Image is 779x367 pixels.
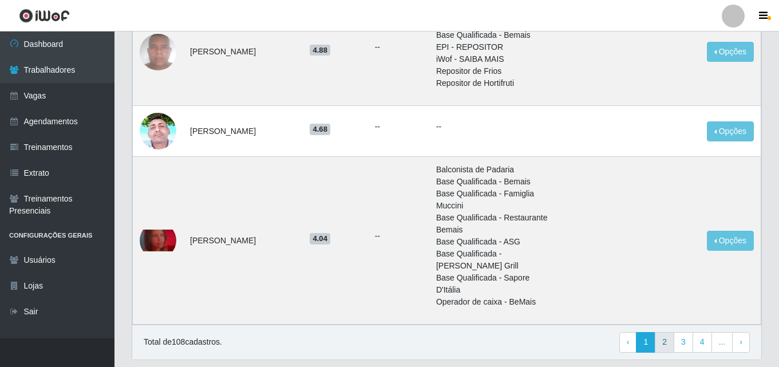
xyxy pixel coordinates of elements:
ul: -- [375,41,422,53]
td: [PERSON_NAME] [183,106,303,157]
ul: -- [375,121,422,133]
p: -- [436,121,552,133]
button: Opções [707,121,754,141]
a: 3 [674,332,693,353]
li: iWof - SAIBA MAIS [436,53,552,65]
img: 1723558870884.jpeg [140,19,176,85]
li: Base Qualificada - Famiglia Muccini [436,188,552,212]
img: 1747667831516.jpeg [140,90,176,172]
li: Base Qualificada - Restaurante Bemais [436,212,552,236]
a: 2 [655,332,674,353]
li: Base Qualificada - ASG [436,236,552,248]
span: 4.68 [310,124,330,135]
a: Next [732,332,750,353]
span: 4.88 [310,45,330,56]
button: Opções [707,42,754,62]
img: CoreUI Logo [19,9,70,23]
li: Base Qualificada - Bemais [436,29,552,41]
li: Balconista de Padaria [436,164,552,176]
li: Operador de caixa - BeMais [436,296,552,308]
span: ‹ [627,337,630,346]
span: 4.04 [310,233,330,244]
li: Repositor de Hortifruti [436,77,552,89]
span: › [740,337,742,346]
a: 1 [636,332,655,353]
li: Base Qualificada - Sapore D'Itália [436,272,552,296]
a: ... [711,332,733,353]
li: Repositor de Frios [436,65,552,77]
a: Previous [619,332,637,353]
li: Base Qualificada - Bemais [436,176,552,188]
li: EPI - REPOSITOR [436,41,552,53]
ul: -- [375,230,422,242]
nav: pagination [619,332,750,353]
img: 1704220129324.jpeg [140,230,176,252]
p: Total de 108 cadastros. [144,336,222,348]
button: Opções [707,231,754,251]
td: [PERSON_NAME] [183,157,303,325]
a: 4 [693,332,712,353]
li: Base Qualificada - [PERSON_NAME] Grill [436,248,552,272]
